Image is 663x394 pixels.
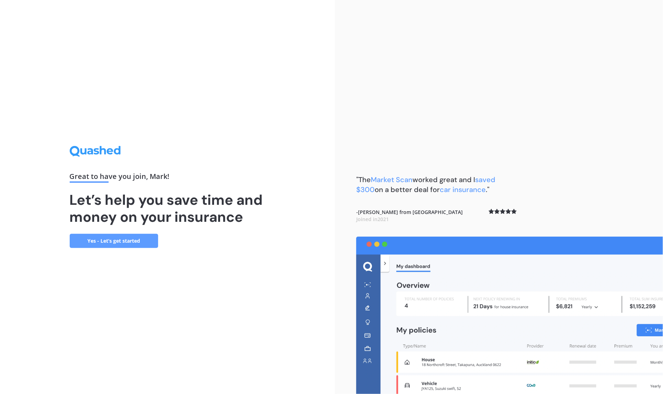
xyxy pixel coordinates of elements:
[356,209,463,223] b: - [PERSON_NAME] from [GEOGRAPHIC_DATA]
[356,175,495,194] b: "The worked great and I on a better deal for ."
[371,175,413,184] span: Market Scan
[70,234,158,248] a: Yes - Let’s get started
[356,216,389,223] span: Joined in 2021
[70,191,266,225] h1: Let’s help you save time and money on your insurance
[70,173,266,183] div: Great to have you join , Mark !
[356,175,495,194] span: saved $300
[356,237,663,394] img: dashboard.webp
[440,185,486,194] span: car insurance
